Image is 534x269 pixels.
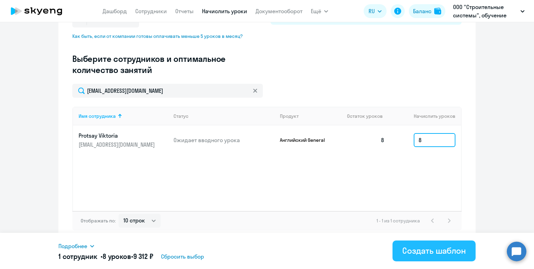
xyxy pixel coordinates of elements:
[72,84,263,98] input: Поиск по имени, email, продукту или статусу
[347,113,390,119] div: Остаток уроков
[103,252,131,261] span: 8 уроков
[58,252,153,261] h5: 1 сотрудник • •
[369,7,375,15] span: RU
[393,241,476,261] button: Создать шаблон
[133,252,153,261] span: 9 312 ₽
[72,53,248,75] h3: Выберите сотрудников и оптимальное количество занятий
[72,33,248,39] span: Как быть, если от компании готовы оплачивать меньше 5 уроков в месяц?
[79,113,116,119] div: Имя сотрудника
[434,8,441,15] img: balance
[175,8,194,15] a: Отчеты
[311,7,321,15] span: Ещё
[103,8,127,15] a: Дашборд
[280,137,332,143] p: Английский General
[341,125,390,155] td: 8
[79,132,168,148] a: Protsay Viktoria[EMAIL_ADDRESS][DOMAIN_NAME]
[413,7,431,15] div: Баланс
[161,252,204,261] span: Сбросить выбор
[377,218,420,224] span: 1 - 1 из 1 сотрудника
[280,113,342,119] div: Продукт
[79,132,156,139] p: Protsay Viktoria
[256,8,302,15] a: Документооборот
[450,3,528,19] button: ООО "Строительные системы", обучение
[173,136,274,144] p: Ожидает вводного урока
[364,4,387,18] button: RU
[347,113,383,119] span: Остаток уроков
[173,113,188,119] div: Статус
[79,141,156,148] p: [EMAIL_ADDRESS][DOMAIN_NAME]
[311,4,328,18] button: Ещё
[81,218,116,224] span: Отображать по:
[402,245,466,256] div: Создать шаблон
[135,8,167,15] a: Сотрудники
[79,113,168,119] div: Имя сотрудника
[58,242,87,250] span: Подробнее
[202,8,247,15] a: Начислить уроки
[390,107,461,125] th: Начислить уроков
[453,3,518,19] p: ООО "Строительные системы", обучение
[409,4,445,18] button: Балансbalance
[280,113,299,119] div: Продукт
[173,113,274,119] div: Статус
